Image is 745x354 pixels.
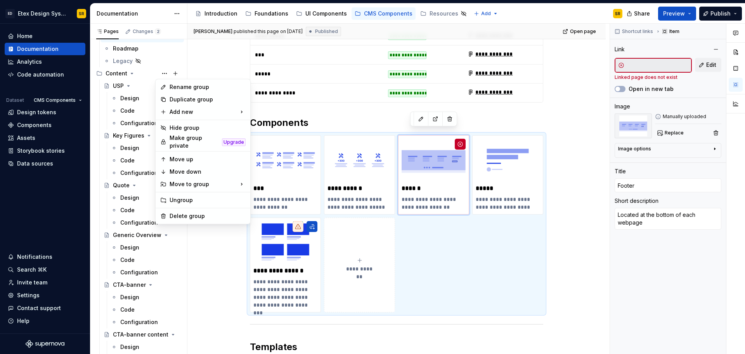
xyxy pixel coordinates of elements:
div: Hide group [170,124,246,132]
div: Move up [170,155,246,163]
div: Move down [170,168,246,176]
div: Delete group [170,212,246,220]
div: Upgrade [222,138,246,146]
div: Rename group [170,83,246,91]
div: Make group private [170,134,219,150]
div: Move to group [157,178,249,190]
div: Duplicate group [170,96,246,103]
div: Add new [157,106,249,118]
div: Ungroup [170,196,246,204]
